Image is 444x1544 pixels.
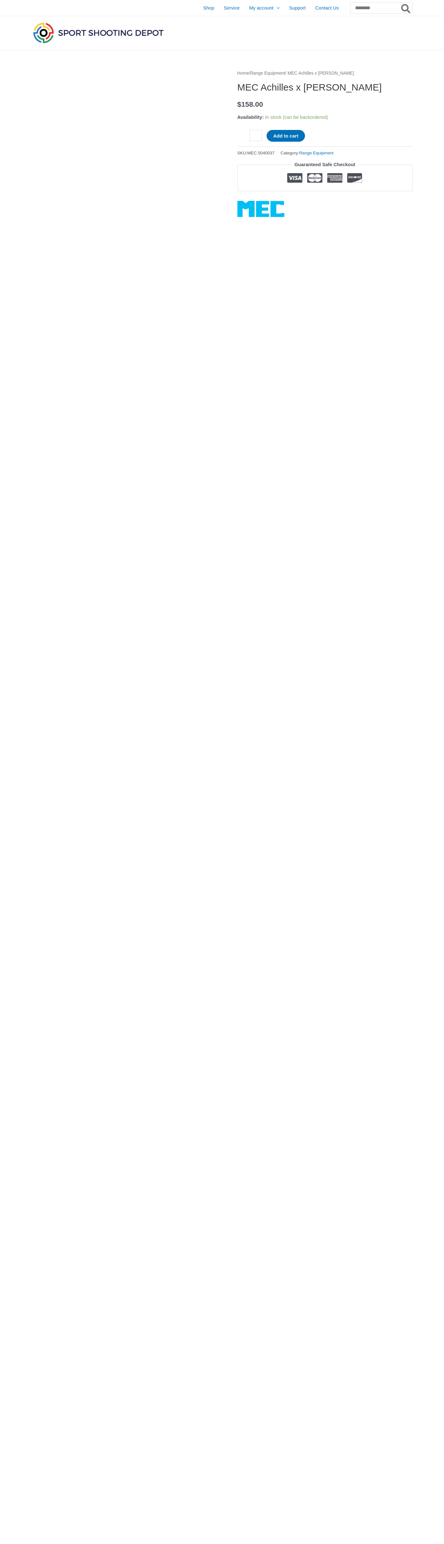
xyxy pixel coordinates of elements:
bdi: 158.00 [237,100,263,108]
a: Range Equipment [299,151,334,155]
span: In stock (can be backordered) [265,114,328,120]
img: Sport Shooting Depot [32,21,165,44]
span: Availability: [237,114,264,120]
span: MEC.5040037 [247,151,275,155]
legend: Guaranteed Safe Checkout [292,160,358,169]
button: Add to cart [267,130,305,142]
span: $ [237,100,242,108]
h1: MEC Achilles x [PERSON_NAME] [237,82,413,93]
a: Range Equipment [250,71,285,76]
a: Home [237,71,249,76]
a: MEC [237,201,284,217]
span: Category: [281,149,334,157]
nav: Breadcrumb [237,69,413,78]
input: Product quantity [249,130,262,141]
span: SKU: [237,149,275,157]
button: Search [400,3,412,13]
